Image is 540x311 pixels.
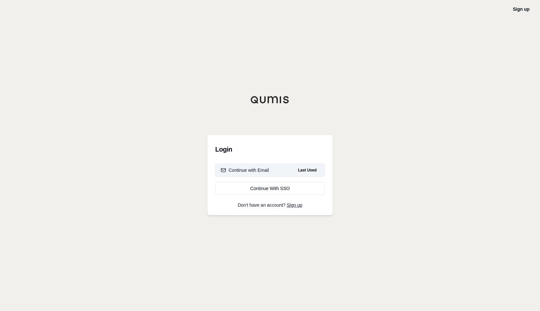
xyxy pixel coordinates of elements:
[513,7,530,12] a: Sign up
[215,164,325,177] button: Continue with EmailLast Used
[221,185,319,192] div: Continue With SSO
[287,202,302,208] a: Sign up
[221,167,269,173] div: Continue with Email
[250,96,290,104] img: Qumis
[215,203,325,207] p: Don't have an account?
[215,143,325,156] h3: Login
[295,166,319,174] span: Last Used
[215,182,325,195] a: Continue With SSO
